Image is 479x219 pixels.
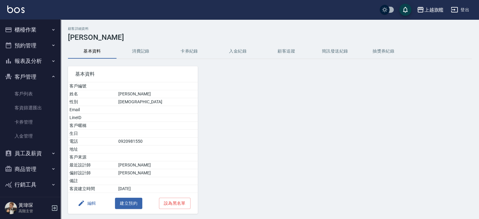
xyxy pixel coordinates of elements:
[68,82,117,90] td: 客戶編號
[68,185,117,193] td: 客資建立時間
[117,161,198,169] td: [PERSON_NAME]
[68,122,117,130] td: 客戶暱稱
[2,115,58,129] a: 卡券管理
[117,138,198,145] td: 0920981550
[75,71,191,77] span: 基本資料
[2,53,58,69] button: 報表及分析
[68,33,472,42] h3: [PERSON_NAME]
[68,169,117,177] td: 偏好設計師
[7,5,25,13] img: Logo
[19,202,49,208] h5: 黃瑋琛
[115,198,142,209] button: 建立預約
[2,129,58,143] a: 入金管理
[116,44,165,59] button: 消費記錄
[68,130,117,138] td: 生日
[68,44,116,59] button: 基本資料
[2,101,58,115] a: 客資篩選匯出
[117,98,198,106] td: [DEMOGRAPHIC_DATA]
[414,4,446,16] button: 上越旗艦
[2,161,58,177] button: 商品管理
[68,177,117,185] td: 備註
[424,6,444,14] div: 上越旗艦
[399,4,411,16] button: save
[159,198,191,209] button: 設為黑名單
[68,106,117,114] td: Email
[2,22,58,38] button: 櫃檯作業
[2,87,58,101] a: 客戶列表
[68,153,117,161] td: 客戶來源
[117,169,198,177] td: [PERSON_NAME]
[2,193,58,208] button: 資料設定
[68,138,117,145] td: 電話
[2,177,58,193] button: 行銷工具
[75,198,99,209] button: 編輯
[19,208,49,214] p: 高階主管
[2,145,58,161] button: 員工及薪資
[2,69,58,85] button: 客戶管理
[262,44,311,59] button: 顧客追蹤
[5,202,17,214] img: Person
[68,114,117,122] td: LineID
[68,161,117,169] td: 最近設計師
[68,98,117,106] td: 性別
[2,38,58,53] button: 預約管理
[68,27,472,31] h2: 顧客詳細資料
[165,44,214,59] button: 卡券紀錄
[448,4,472,15] button: 登出
[311,44,359,59] button: 簡訊發送紀錄
[214,44,262,59] button: 入金紀錄
[68,145,117,153] td: 地址
[359,44,408,59] button: 抽獎券紀錄
[117,185,198,193] td: [DATE]
[117,90,198,98] td: [PERSON_NAME]
[68,90,117,98] td: 姓名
